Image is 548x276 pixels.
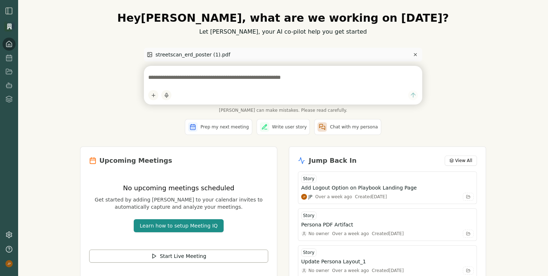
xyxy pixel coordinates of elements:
button: Send message [408,90,418,100]
span: JP [308,194,312,200]
div: Story [301,249,316,256]
button: Help [3,243,16,256]
div: Story [301,212,316,220]
span: View All [455,158,472,164]
div: Over a week ago [332,231,369,237]
button: View All [445,156,477,166]
button: Start Live Meeting [89,250,268,263]
button: Open Sidebar [5,7,13,15]
img: sidebar [5,7,13,15]
button: Add content to chat [148,90,158,100]
span: Prep my next meeting [200,124,249,130]
span: Chat with my persona [330,124,378,130]
h3: No upcoming meetings scheduled [89,183,268,193]
span: streetscan_erd_poster (1).pdf [155,51,230,58]
p: Let [PERSON_NAME], your AI co-pilot help you get started [80,27,486,36]
img: Jagdip Pathare [301,194,307,200]
button: Remove file [411,51,419,59]
span: Start Live Meeting [160,252,206,260]
h2: Upcoming Meetings [99,156,172,166]
h3: Add Logout Option on Playbook Landing Page [301,184,417,191]
div: Over a week ago [315,194,352,200]
img: Organization logo [4,21,15,32]
div: Story [301,175,316,183]
button: Start dictation [161,90,171,100]
button: Write user story [257,119,310,135]
button: Prep my next meeting [185,119,252,135]
span: Write user story [272,124,307,130]
button: Learn how to setup Meeting IQ [134,219,223,232]
div: Created [DATE] [372,231,404,237]
h3: Update Persona Layout_1 [301,258,366,265]
button: Chat with my persona [314,119,381,135]
img: profile [5,260,13,267]
h3: Persona PDF Artifact [301,221,353,228]
span: [PERSON_NAME] can make mistakes. Please read carefully. [144,107,422,113]
div: Created [DATE] [372,268,404,273]
div: Over a week ago [332,268,369,273]
p: Get started by adding [PERSON_NAME] to your calendar invites to automatically capture and analyze... [89,196,268,211]
h2: Jump Back In [309,156,357,166]
div: Created [DATE] [355,194,387,200]
span: No owner [308,268,329,273]
span: No owner [308,231,329,237]
h1: Hey [PERSON_NAME] , what are we working on [DATE]? [80,12,486,25]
